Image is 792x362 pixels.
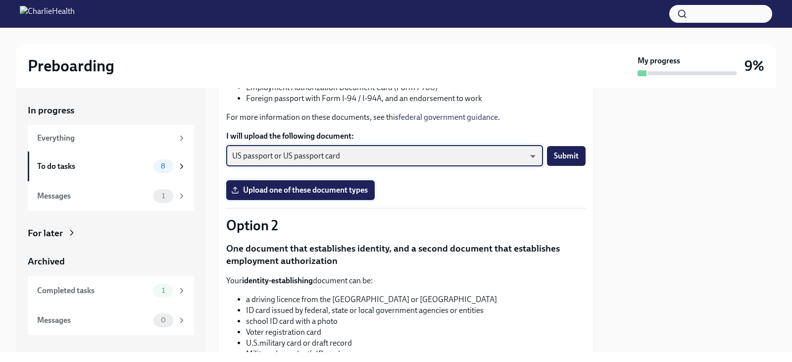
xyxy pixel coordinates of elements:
[226,146,543,166] div: US passport or US passport card
[37,315,149,326] div: Messages
[554,151,579,161] span: Submit
[155,316,172,324] span: 0
[246,305,586,316] li: ID card issued by federal, state or local government agencies or entities
[246,294,586,305] li: a driving licence from the [GEOGRAPHIC_DATA] or [GEOGRAPHIC_DATA]
[37,161,149,172] div: To do tasks
[226,180,375,200] label: Upload one of these document types
[28,125,194,152] a: Everything
[155,162,171,170] span: 8
[246,327,586,338] li: Voter registration card
[37,133,173,144] div: Everything
[28,227,194,240] a: For later
[20,6,75,22] img: CharlieHealth
[226,242,586,267] p: One document that establishes identity, and a second document that establishes employment authori...
[28,227,63,240] div: For later
[156,287,171,294] span: 1
[28,152,194,181] a: To do tasks8
[744,57,764,75] h3: 9%
[246,349,586,360] li: Military dependent’s ID card
[28,104,194,117] a: In progress
[638,55,680,66] strong: My progress
[226,216,586,234] p: Option 2
[226,131,586,142] label: I will upload the following document:
[156,192,171,200] span: 1
[226,112,586,123] p: For more information on these documents, see this .
[28,56,114,76] h2: Preboarding
[246,338,586,349] li: U.S.military card or draft record
[246,93,586,104] li: Foreign passport with Form I-94 / I-94A, and an endorsement to work
[28,276,194,306] a: Completed tasks1
[28,181,194,211] a: Messages1
[28,255,194,268] a: Archived
[246,316,586,327] li: school ID card with a photo
[226,275,586,286] p: Your document can be:
[547,146,586,166] button: Submit
[242,276,313,285] strong: identity-establishing
[233,185,368,195] span: Upload one of these document types
[398,112,498,122] a: federal government guidance
[28,306,194,335] a: Messages0
[37,191,149,202] div: Messages
[37,285,149,296] div: Completed tasks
